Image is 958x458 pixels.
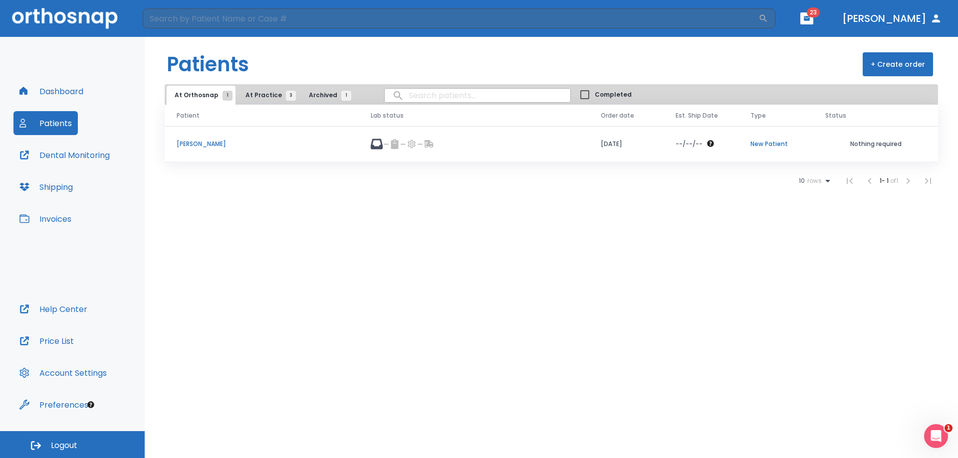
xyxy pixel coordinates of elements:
button: Dental Monitoring [13,143,116,167]
button: Price List [13,329,80,353]
span: Patient [177,111,200,120]
span: Completed [595,90,632,99]
span: rows [805,177,822,184]
span: 1 [223,91,233,101]
span: At Practice [245,91,291,100]
button: Help Center [13,297,93,321]
span: Lab status [371,111,404,120]
span: 3 [286,91,296,101]
span: 1 - 1 [880,176,890,185]
div: The date will be available after approving treatment plan [676,140,726,149]
button: Dashboard [13,79,89,103]
span: Type [750,111,766,120]
span: Archived [309,91,346,100]
td: [DATE] [589,126,664,162]
input: Search by Patient Name or Case # [143,8,758,28]
iframe: Intercom live chat [924,424,948,448]
div: Tooltip anchor [86,400,95,409]
button: Account Settings [13,361,113,385]
button: Invoices [13,207,77,231]
span: 1 [945,424,953,432]
h1: Patients [167,49,249,79]
button: Patients [13,111,78,135]
span: of 1 [890,176,898,185]
span: Order date [601,111,634,120]
p: --/--/-- [676,140,703,149]
span: Status [825,111,846,120]
span: 23 [807,7,820,17]
p: [PERSON_NAME] [177,140,347,149]
button: Preferences [13,393,94,417]
span: At Orthosnap [175,91,228,100]
div: tabs [167,86,356,105]
span: Est. Ship Date [676,111,718,120]
input: search [385,86,570,105]
button: + Create order [863,52,933,76]
p: Nothing required [825,140,926,149]
button: Shipping [13,175,79,199]
button: [PERSON_NAME] [838,9,946,27]
p: New Patient [750,140,801,149]
span: 10 [799,177,805,184]
img: Orthosnap [12,8,118,28]
span: 1 [341,91,351,101]
span: Logout [51,440,77,451]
